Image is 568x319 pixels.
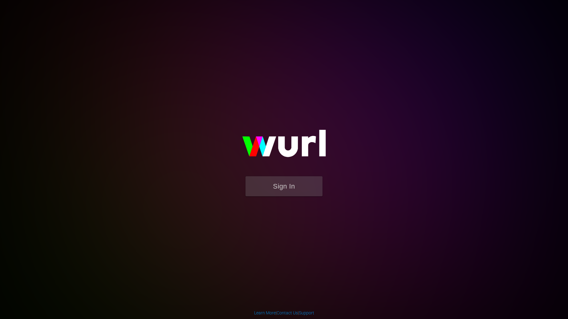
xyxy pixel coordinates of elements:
a: Learn More [254,310,276,315]
a: Contact Us [277,310,298,315]
a: Support [299,310,314,315]
button: Sign In [245,176,323,196]
div: | | [254,310,314,316]
img: wurl-logo-on-black-223613ac3d8ba8fe6dc639794a292ebdb59501304c7dfd60c99c58986ef67473.svg [222,117,346,176]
